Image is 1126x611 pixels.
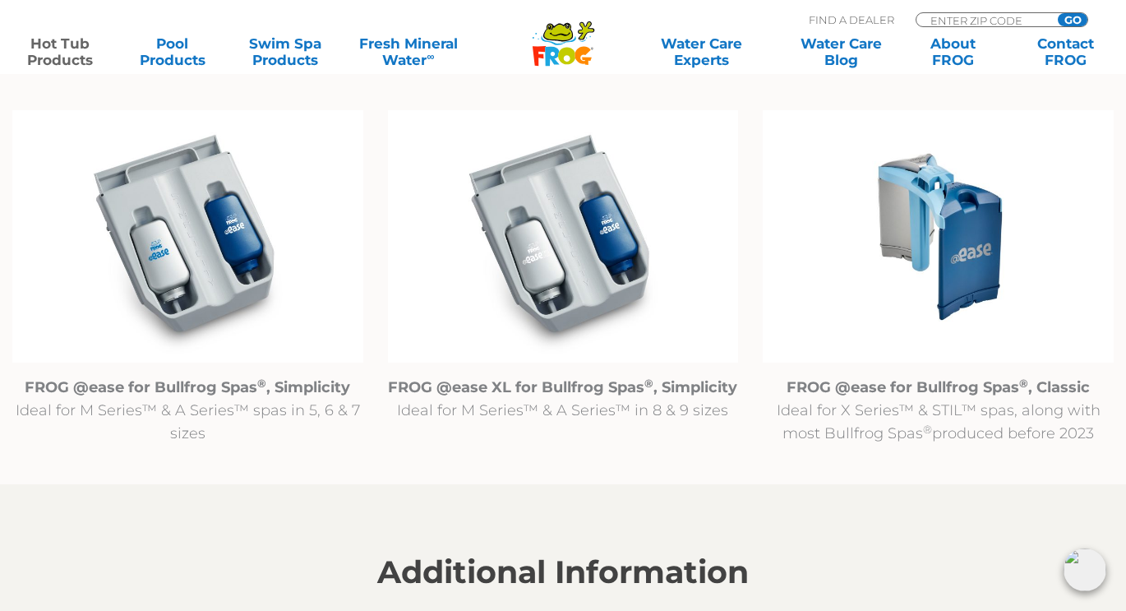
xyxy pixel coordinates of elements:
sup: ® [1019,377,1028,390]
strong: FROG @ease for Bullfrog Spas , Classic [787,378,1090,396]
a: Swim SpaProducts [242,35,329,68]
a: Hot TubProducts [16,35,104,68]
sup: ® [257,377,266,390]
sup: ® [923,423,932,436]
a: ContactFROG [1022,35,1110,68]
p: Ideal for X Series™ & STIL™ spas, along with most Bullfrog Spas produced before 2023 [763,376,1114,445]
sup: ® [644,377,653,390]
a: Water CareExperts [630,35,773,68]
a: Fresh MineralWater∞ [353,35,463,68]
h2: Additional Information [58,554,1068,590]
strong: FROG @ease XL for Bullfrog Spas , Simplicity [388,378,737,396]
img: @ease_Bullfrog_FROG @easeXL for Bullfrog Spas with Filter [388,110,739,363]
img: @ease_Bullfrog_FROG @ease R180 for Bullfrog Spas with Filter [12,110,363,363]
img: openIcon [1064,549,1106,591]
input: GO [1058,13,1087,26]
a: Water CareBlog [797,35,884,68]
strong: FROG @ease for Bullfrog Spas , Simplicity [25,378,350,396]
p: Ideal for M Series™ & A Series™ in 8 & 9 sizes [388,376,739,422]
a: AboutFROG [910,35,997,68]
p: Ideal for M Series™ & A Series™ spas in 5, 6 & 7 sizes [12,376,363,445]
img: Untitled design (94) [763,110,1114,363]
a: PoolProducts [129,35,216,68]
input: Zip Code Form [929,13,1040,27]
sup: ∞ [427,50,434,62]
p: Find A Dealer [809,12,894,27]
